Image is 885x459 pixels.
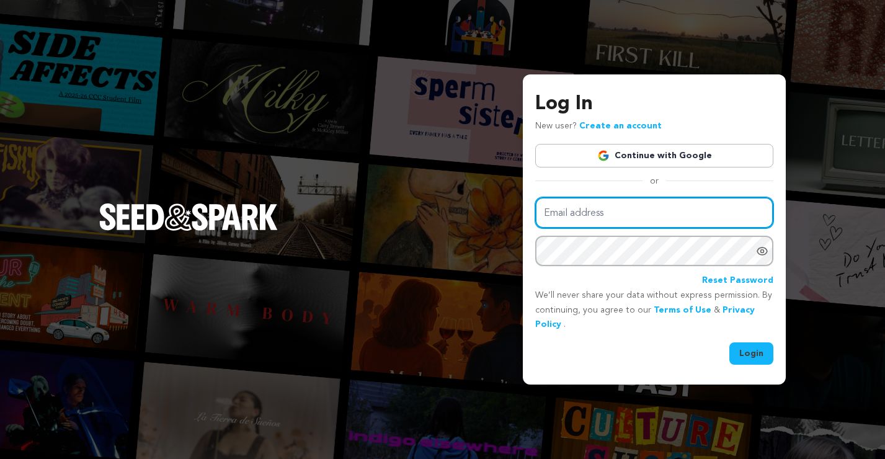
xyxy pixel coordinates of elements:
a: Continue with Google [535,144,773,167]
a: Terms of Use [654,306,711,314]
a: Show password as plain text. Warning: this will display your password on the screen. [756,245,768,257]
span: or [643,175,666,187]
a: Create an account [579,122,662,130]
p: We’ll never share your data without express permission. By continuing, you agree to our & . [535,288,773,332]
a: Reset Password [702,274,773,288]
a: Seed&Spark Homepage [99,203,278,256]
input: Email address [535,197,773,229]
p: New user? [535,119,662,134]
img: Seed&Spark Logo [99,203,278,231]
h3: Log In [535,89,773,119]
img: Google logo [597,149,610,162]
button: Login [729,342,773,365]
